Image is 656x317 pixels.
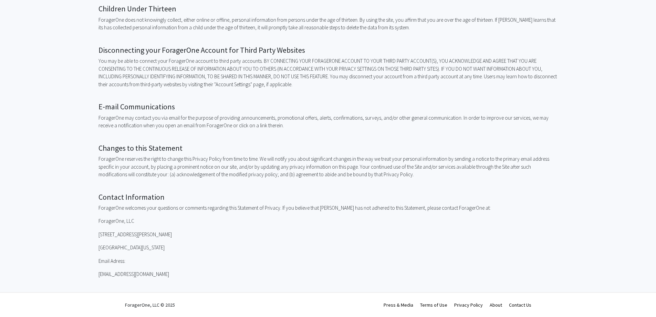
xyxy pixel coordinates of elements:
[5,286,29,312] iframe: Chat
[98,155,558,179] p: ForagerOne reserves the right to change this Privacy Policy from time to time. We will notify you...
[98,217,558,225] p: ForagerOne, LLC
[98,270,558,278] p: [EMAIL_ADDRESS][DOMAIN_NAME]
[98,257,558,265] p: Email Adress:
[98,4,558,13] h2: Children Under Thirteen
[98,16,558,32] p: ForagerOne does not knowingly collect, either online or offline, personal information from person...
[125,293,175,317] div: ForagerOne, LLC © 2025
[420,302,447,308] a: Terms of Use
[98,102,558,111] h2: E-mail Communications
[490,302,502,308] a: About
[384,302,413,308] a: Press & Media
[98,143,558,152] h2: Changes to this Statement
[454,302,483,308] a: Privacy Policy
[98,231,558,239] p: [STREET_ADDRESS][PERSON_NAME]
[98,114,558,130] p: ForagerOne may contact you via email for the purpose of providing announcements, promotional offe...
[98,57,558,88] p: You may be able to connect your ForagerOne account to third party accounts. BY CONNECTING YOUR FO...
[509,302,531,308] a: Contact Us
[98,204,558,212] p: ForagerOne welcomes your questions or comments regarding this Statement of Privacy. If you believ...
[98,244,558,252] p: [GEOGRAPHIC_DATA][US_STATE]
[98,192,558,201] h2: Contact Information
[98,46,558,55] h2: Disconnecting your ForagerOne Account for Third Party Websites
